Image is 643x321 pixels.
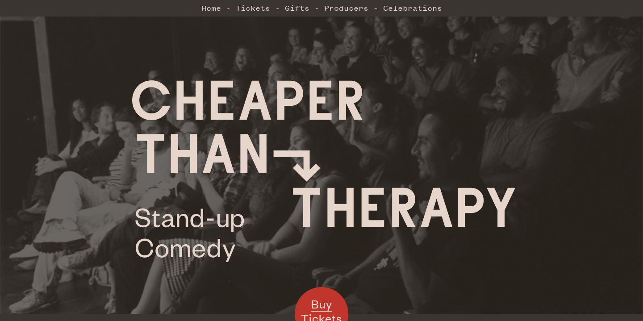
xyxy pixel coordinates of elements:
img: Cheaper Than Therapy logo [132,80,515,262]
